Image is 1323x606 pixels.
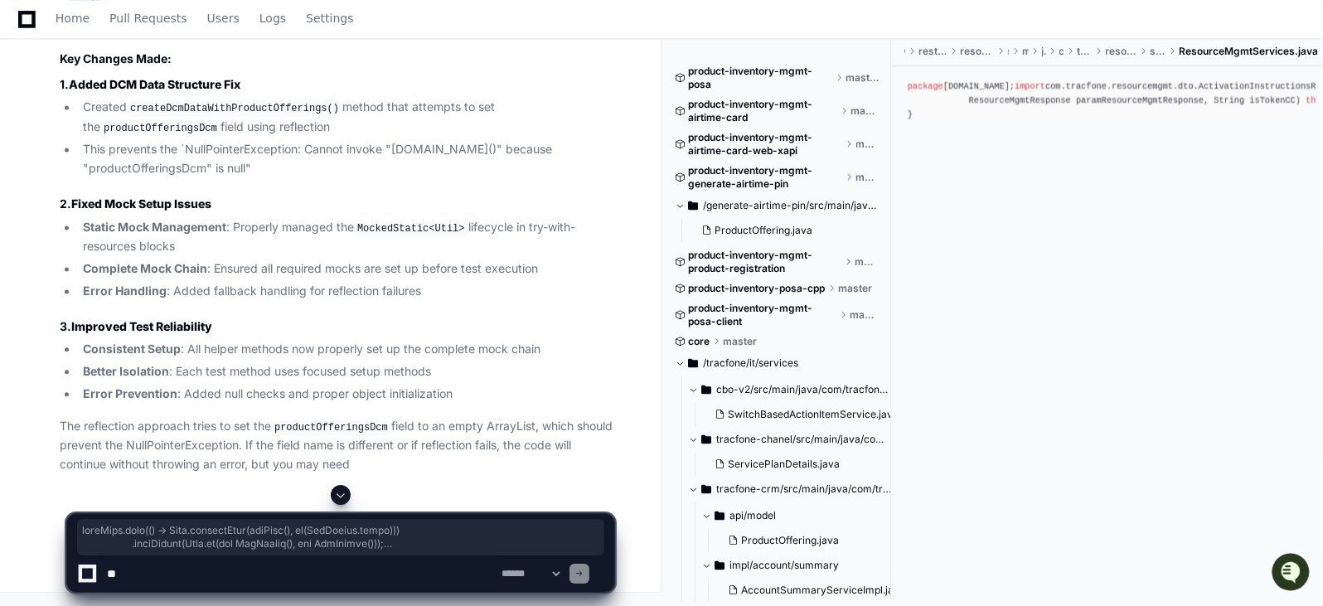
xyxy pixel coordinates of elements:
div: We're offline, but we'll be back soon! [56,140,240,153]
li: : Ensured all required mocks are set up before test execution [78,259,614,279]
code: productOfferingsDcm [100,121,220,136]
p: The reflection approach tries to set the field to an empty ArrayList, which should prevent the Nu... [60,417,614,474]
li: : Added null checks and proper object initialization [78,385,614,404]
button: cbo-v2/src/main/java/com/tracfone/csr/service/switchbased [688,376,892,403]
span: cbo-v2/src/main/java/com/tracfone/csr/service/switchbased [716,383,892,396]
span: main [1022,45,1028,58]
button: Start new chat [282,128,302,148]
h3: 2. [60,196,614,212]
span: Settings [306,13,353,23]
span: Home [56,13,90,23]
li: : Properly managed the lifecycle in try-with-resources blocks [78,218,614,256]
h3: 3. [60,318,614,335]
div: Welcome [17,66,302,93]
svg: Directory [701,479,711,499]
a: Powered byPylon [117,173,201,187]
span: tracfone-chanel/src/main/java/com/tracfone/chanel/service [716,433,892,446]
span: ws [904,45,905,58]
strong: Fixed Mock Setup Issues [71,196,211,211]
strong: Added DCM Data Structure Fix [69,77,240,91]
span: tracfone [1077,45,1092,58]
svg: Directory [701,380,711,400]
strong: Error Handling [83,284,167,298]
span: loreMips.dolo(() -> Sita.consectEtur(adiPisc(), el(SedDoeius.tempo))) .inciDidunt(Utla.et(dol Mag... [82,524,599,550]
span: product-inventory-mgmt-airtime-card-web-xapi [688,131,843,158]
button: ProductOffering.java [695,219,869,242]
span: Users [207,13,240,23]
span: ResourceMgmtServices.java [1179,45,1318,58]
img: 1756235613930-3d25f9e4-fa56-45dd-b3ad-e072dfbd1548 [17,124,46,153]
span: core [688,335,710,348]
button: tracfone-chanel/src/main/java/com/tracfone/chanel/service [688,426,892,453]
span: product-inventory-mgmt-product-registration [688,249,841,275]
li: : Added fallback handling for reflection failures [78,282,614,301]
li: : All helper methods now properly set up the complete mock chain [78,340,614,359]
strong: Complete Mock Chain [83,261,207,275]
div: [DOMAIN_NAME]; com.tracfone.resourcemgmt.dto.ActivationInstructionsRequest; com.tracfone.resource... [908,80,1306,122]
button: /generate-airtime-pin/src/main/java/com/tracfone/generate/airtime/pin/model [675,192,879,219]
span: rest-services [918,45,947,58]
strong: Error Prevention [83,386,177,400]
code: productOfferingsDcm [271,420,391,435]
span: /tracfone/it/services [703,356,798,370]
span: master [856,138,879,151]
span: master [838,282,872,295]
span: master [850,308,878,322]
strong: Static Mock Management [83,220,226,234]
li: Created method that attempts to set the field using reflection [78,98,614,137]
span: services [1150,45,1165,58]
strong: Better Isolation [83,364,169,378]
code: createDcmDataWithProductOfferings() [127,101,342,116]
span: tracfone-crm/src/main/java/com/tracfone/crm [716,482,892,496]
span: Pylon [165,174,201,187]
svg: Directory [688,196,698,216]
button: tracfone-crm/src/main/java/com/tracfone/crm [688,476,892,502]
span: com [1059,45,1064,58]
strong: Consistent Setup [83,342,181,356]
span: product-inventory-mgmt-posa-client [688,302,836,328]
h2: Key Changes Made: [60,51,614,67]
span: java [1042,45,1046,58]
img: PlayerZero [17,17,50,50]
span: Logs [259,13,286,23]
svg: Directory [701,429,711,449]
span: product-inventory-mgmt-generate-airtime-pin [688,164,842,191]
button: SwitchBasedActionItemService.java [708,403,895,426]
svg: Directory [688,353,698,373]
span: product-inventory-mgmt-posa [688,65,832,91]
iframe: Open customer support [1270,551,1315,596]
span: import [1015,81,1045,91]
span: master [850,104,878,118]
h3: 1. [60,76,614,93]
span: master [723,335,757,348]
span: resourcemgmt [1106,45,1137,58]
strong: Improved Test Reliability [71,319,212,333]
span: ProductOffering.java [715,224,812,237]
span: ServicePlanDetails.java [728,458,840,471]
li: This prevents the `NullPointerException: Cannot invoke "[DOMAIN_NAME]()" because "productOffering... [78,140,614,178]
li: : Each test method uses focused setup methods [78,362,614,381]
span: master [855,255,878,269]
span: product-inventory-mgmt-airtime-card [688,98,837,124]
button: ServicePlanDetails.java [708,453,882,476]
button: /tracfone/it/services [675,350,879,376]
span: /generate-airtime-pin/src/main/java/com/tracfone/generate/airtime/pin/model [703,199,879,212]
span: master [846,71,879,85]
span: Pull Requests [109,13,187,23]
span: master [855,171,879,184]
code: MockedStatic<Util> [354,221,468,236]
span: src [1007,45,1009,58]
span: SwitchBasedActionItemService.java [728,408,899,421]
span: product-inventory-posa-cpp [688,282,825,295]
span: resource-mgmt [960,45,994,58]
div: Start new chat [56,124,272,140]
span: package [908,81,943,91]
